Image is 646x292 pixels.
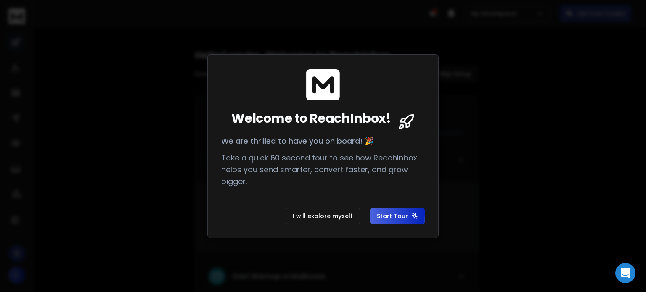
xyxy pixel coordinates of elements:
[221,135,425,147] p: We are thrilled to have you on board! 🎉
[370,208,425,224] button: Start Tour
[286,208,360,224] button: I will explore myself
[377,212,418,220] span: Start Tour
[615,263,635,283] div: Open Intercom Messenger
[221,152,425,187] p: Take a quick 60 second tour to see how ReachInbox helps you send smarter, convert faster, and gro...
[231,111,391,126] span: Welcome to ReachInbox!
